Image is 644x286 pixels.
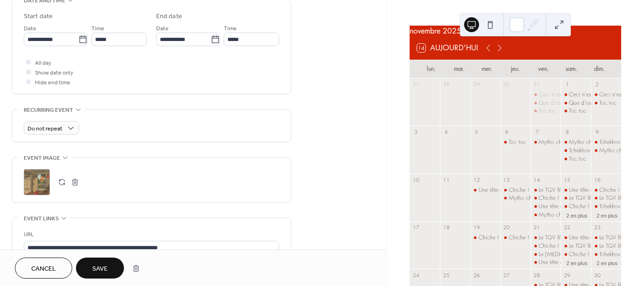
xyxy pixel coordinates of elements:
[76,258,124,279] button: Save
[591,251,621,259] div: Tchekhov au pays des cimes
[531,99,561,107] div: Que d'os Que d'os
[443,224,450,231] div: 18
[563,81,570,88] div: 1
[501,60,529,78] div: jeu.
[591,91,621,99] div: Ceci n'est pas un hold-up !
[593,259,621,266] button: 2 en plus
[410,26,621,37] div: novembre 2025
[24,24,36,34] span: Date
[500,138,531,146] div: Toc toc
[24,230,277,239] div: URL
[24,12,53,21] div: Start date
[509,234,564,242] div: Chiche ! T'es pas cap!
[534,224,541,231] div: 21
[412,129,419,136] div: 3
[561,186,591,194] div: Une tête de geudeglu
[561,147,591,155] div: Tchekhov au pays des cimes
[443,176,450,183] div: 11
[503,272,510,279] div: 27
[417,60,445,78] div: lun.
[569,107,586,115] div: Toc toc
[91,24,104,34] span: Time
[569,147,637,155] div: Tchekhov au pays des cimes
[479,186,530,194] div: Une tête de geudeglu
[539,203,590,211] div: Une tête de geudeglu
[531,194,561,202] div: Chiche ! T'es pas cap!
[35,78,70,88] span: Hide end time
[531,259,561,266] div: Une tête de geudeglu
[445,60,473,78] div: mar.
[569,186,620,194] div: Une tête de geudeglu
[479,234,534,242] div: Chiche ! T'es pas cap!
[31,264,56,274] span: Cancel
[561,99,591,107] div: Que d'os Que d'os
[473,176,480,183] div: 12
[443,272,450,279] div: 25
[561,242,591,250] div: Le TGV fête 40 ans et double la mise en scène
[591,99,621,107] div: Toc toc
[531,242,561,250] div: Chiche ! T'es pas cap!
[591,242,621,250] div: Le TGV fête 40 ans et double la mise en scène
[591,194,621,202] div: Le TGV fête 40 ans et double la mise en scène
[531,211,561,219] div: Mytho cherche menteuse pour relation sérieuse
[563,224,570,231] div: 22
[443,81,450,88] div: 28
[473,60,501,78] div: mer.
[563,211,591,219] button: 2 en plus
[561,138,591,146] div: Mytho cherche menteuse pour relation sérieuse
[443,129,450,136] div: 4
[35,58,51,68] span: All day
[509,138,526,146] div: Toc toc
[27,123,62,134] span: Do not repeat
[591,186,621,194] div: Chiche ! T'es pas cap!
[473,81,480,88] div: 29
[539,99,585,107] div: Que d'os Que d'os
[534,272,541,279] div: 28
[412,272,419,279] div: 24
[534,129,541,136] div: 7
[531,186,561,194] div: Le TGV fête 40 ans et double la mise en scène
[569,99,616,107] div: Que d'os Que d'os
[591,203,621,211] div: Tchekhov au pays des cimes
[412,176,419,183] div: 10
[591,138,621,146] div: Tchekhov au pays des cimes
[539,251,616,259] div: Le [MEDICAL_DATA] des Voleurs
[586,60,614,78] div: dim.
[531,107,561,115] div: Toc toc
[24,214,59,224] span: Event links
[503,176,510,183] div: 13
[563,176,570,183] div: 15
[563,272,570,279] div: 29
[561,107,591,115] div: Toc toc
[24,105,73,115] span: Recurring event
[557,60,585,78] div: sam.
[470,186,500,194] div: Une tête de geudeglu
[529,60,557,78] div: ven.
[534,176,541,183] div: 14
[561,194,591,202] div: Le TGV fête 40 ans et double la mise en scène
[500,234,531,242] div: Chiche ! T'es pas cap!
[569,155,586,163] div: Toc toc
[534,81,541,88] div: 31
[591,234,621,242] div: Le TGV fête 40 ans et double la mise en scène
[24,169,50,195] div: ;
[539,194,594,202] div: Chiche ! T'es pas cap!
[509,186,564,194] div: Chiche ! T'es pas cap!
[599,99,617,107] div: Toc toc
[473,224,480,231] div: 19
[470,234,500,242] div: Chiche ! T'es pas cap!
[15,258,72,279] button: Cancel
[569,234,620,242] div: Une tête de geudeglu
[569,203,624,211] div: Chiche ! T'es pas cap!
[594,129,601,136] div: 9
[561,251,591,259] div: Chiche ! T'es pas cap!
[594,176,601,183] div: 16
[563,259,591,266] button: 2 en plus
[156,24,169,34] span: Date
[500,186,531,194] div: Chiche ! T'es pas cap!
[503,129,510,136] div: 6
[561,91,591,99] div: Ceci n'est pas un hold-up !
[569,91,634,99] div: Ceci n'est pas un hold-up !
[531,203,561,211] div: Une tête de geudeglu
[473,272,480,279] div: 26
